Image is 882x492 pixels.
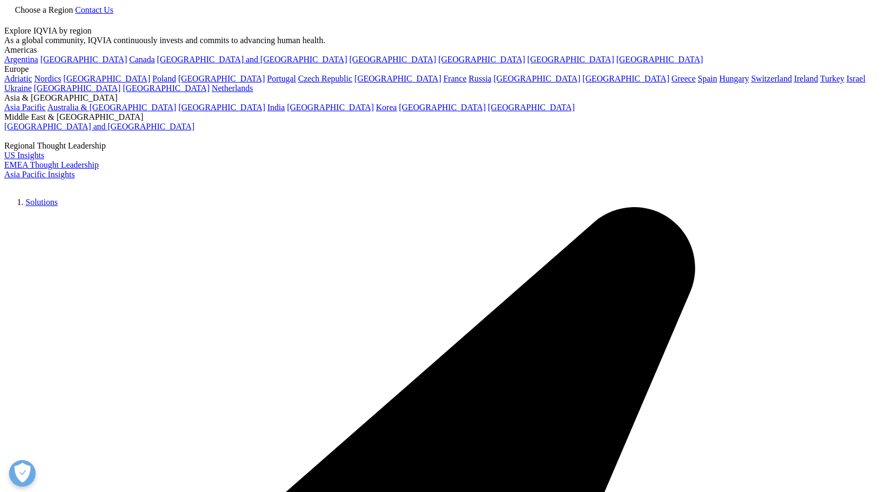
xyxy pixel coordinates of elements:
[527,55,614,64] a: [GEOGRAPHIC_DATA]
[267,74,296,83] a: Portugal
[152,74,176,83] a: Poland
[47,103,176,112] a: Australia & [GEOGRAPHIC_DATA]
[4,141,878,151] div: Regional Thought Leadership
[63,74,150,83] a: [GEOGRAPHIC_DATA]
[298,74,352,83] a: Czech Republic
[26,198,57,207] a: Solutions
[123,84,210,93] a: [GEOGRAPHIC_DATA]
[698,74,717,83] a: Spain
[4,55,38,64] a: Argentina
[4,74,32,83] a: Adriatic
[4,151,44,160] a: US Insights
[15,5,73,14] span: Choose a Region
[355,74,441,83] a: [GEOGRAPHIC_DATA]
[4,45,878,55] div: Americas
[4,64,878,74] div: Europe
[267,103,285,112] a: India
[129,55,155,64] a: Canada
[34,84,121,93] a: [GEOGRAPHIC_DATA]
[4,93,878,103] div: Asia & [GEOGRAPHIC_DATA]
[178,74,265,83] a: [GEOGRAPHIC_DATA]
[846,74,865,83] a: Israel
[616,55,703,64] a: [GEOGRAPHIC_DATA]
[751,74,792,83] a: Switzerland
[488,103,575,112] a: [GEOGRAPHIC_DATA]
[493,74,580,83] a: [GEOGRAPHIC_DATA]
[4,122,194,131] a: [GEOGRAPHIC_DATA] and [GEOGRAPHIC_DATA]
[399,103,485,112] a: [GEOGRAPHIC_DATA]
[794,74,818,83] a: Ireland
[582,74,669,83] a: [GEOGRAPHIC_DATA]
[671,74,695,83] a: Greece
[4,170,75,179] a: Asia Pacific Insights
[75,5,113,14] a: Contact Us
[349,55,436,64] a: [GEOGRAPHIC_DATA]
[157,55,347,64] a: [GEOGRAPHIC_DATA] and [GEOGRAPHIC_DATA]
[820,74,845,83] a: Turkey
[212,84,253,93] a: Netherlands
[40,55,127,64] a: [GEOGRAPHIC_DATA]
[4,112,878,122] div: Middle East & [GEOGRAPHIC_DATA]
[4,103,46,112] a: Asia Pacific
[9,460,36,487] button: Open Preferences
[4,36,878,45] div: As a global community, IQVIA continuously invests and commits to advancing human health.
[4,160,98,169] a: EMEA Thought Leadership
[178,103,265,112] a: [GEOGRAPHIC_DATA]
[438,55,525,64] a: [GEOGRAPHIC_DATA]
[34,74,61,83] a: Nordics
[469,74,492,83] a: Russia
[4,84,32,93] a: Ukraine
[287,103,374,112] a: [GEOGRAPHIC_DATA]
[376,103,397,112] a: Korea
[719,74,749,83] a: Hungary
[443,74,467,83] a: France
[4,26,878,36] div: Explore IQVIA by region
